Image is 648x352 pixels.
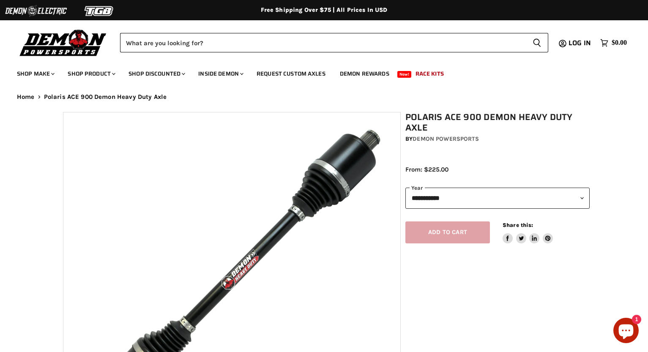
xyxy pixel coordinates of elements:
a: Home [17,93,35,101]
span: Log in [569,38,591,48]
a: Request Custom Axles [250,65,332,82]
img: Demon Electric Logo 2 [4,3,68,19]
img: Demon Powersports [17,27,109,57]
span: Polaris ACE 900 Demon Heavy Duty Axle [44,93,167,101]
inbox-online-store-chat: Shopify online store chat [611,318,641,345]
a: Shop Discounted [122,65,190,82]
a: Demon Rewards [334,65,396,82]
div: by [405,134,590,144]
a: $0.00 [596,37,631,49]
a: Demon Powersports [413,135,478,142]
input: Search [120,33,526,52]
select: year [405,188,590,208]
a: Race Kits [409,65,450,82]
span: New! [397,71,412,78]
ul: Main menu [11,62,625,82]
a: Shop Product [61,65,120,82]
aside: Share this: [503,221,553,244]
img: TGB Logo 2 [68,3,131,19]
h1: Polaris ACE 900 Demon Heavy Duty Axle [405,112,590,133]
span: $0.00 [612,39,627,47]
span: From: $225.00 [405,166,448,173]
button: Search [526,33,548,52]
span: Share this: [503,222,533,228]
form: Product [120,33,548,52]
a: Inside Demon [192,65,249,82]
a: Log in [565,39,596,47]
a: Shop Make [11,65,60,82]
